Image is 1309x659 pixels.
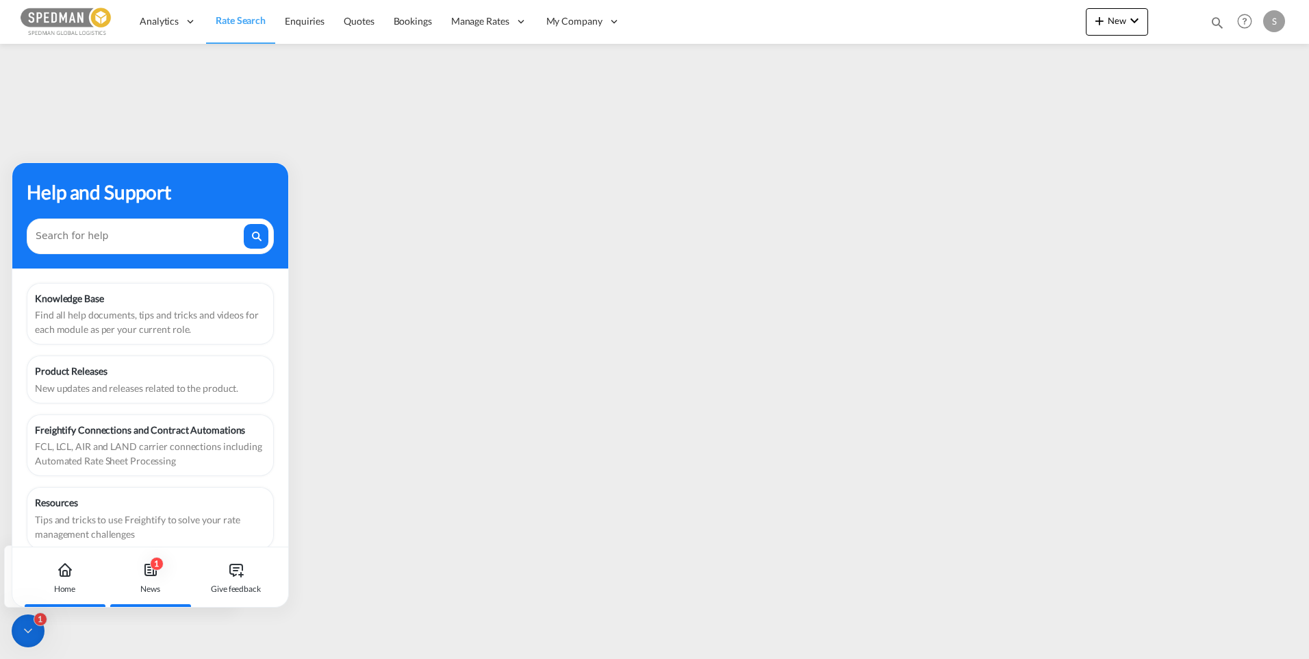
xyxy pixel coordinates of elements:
span: Manage Rates [451,14,509,28]
span: Enquiries [285,15,325,27]
md-icon: icon-chevron-down [1126,12,1143,29]
span: Rate Search [216,14,266,26]
img: c12ca350ff1b11efb6b291369744d907.png [21,6,113,37]
span: New [1091,15,1143,26]
span: Bookings [394,15,432,27]
span: Help [1233,10,1256,33]
div: S [1263,10,1285,32]
span: My Company [546,14,602,28]
span: Quotes [344,15,374,27]
md-icon: icon-plus 400-fg [1091,12,1108,29]
md-icon: icon-magnify [1210,15,1225,30]
div: Help [1233,10,1263,34]
span: Analytics [140,14,179,28]
div: icon-magnify [1210,15,1225,36]
button: icon-plus 400-fgNewicon-chevron-down [1086,8,1148,36]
